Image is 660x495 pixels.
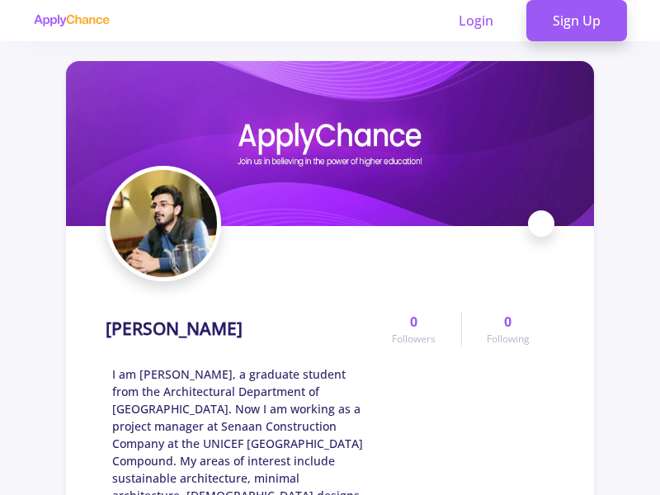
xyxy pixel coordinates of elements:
[461,312,554,346] a: 0Following
[504,312,511,332] span: 0
[66,61,594,226] img: Hasibullah Sakhacover image
[392,332,436,346] span: Followers
[110,170,217,277] img: Hasibullah Sakhaavatar
[106,318,243,339] h1: [PERSON_NAME]
[33,14,110,27] img: applychance logo text only
[487,332,530,346] span: Following
[367,312,460,346] a: 0Followers
[410,312,417,332] span: 0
